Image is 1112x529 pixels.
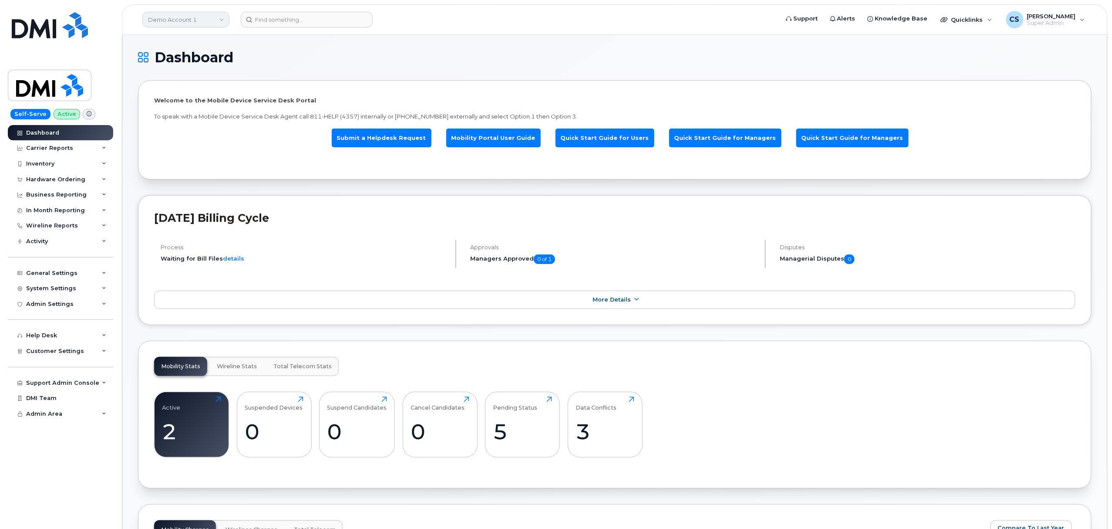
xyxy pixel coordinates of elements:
[470,244,758,251] h4: Approvals
[217,363,257,370] span: Wireline Stats
[493,397,552,452] a: Pending Status5
[411,397,465,411] div: Cancel Candidates
[446,129,541,147] a: Mobility Portal User Guide
[669,129,782,147] a: Quick Start Guide for Managers
[273,363,332,370] span: Total Telecom Stats
[162,397,181,411] div: Active
[327,397,387,452] a: Suspend Candidates0
[576,397,634,452] a: Data Conflicts3
[593,296,631,303] span: More Details
[493,419,552,444] div: 5
[162,397,221,452] a: Active2
[470,254,758,264] h5: Managers Approved
[162,419,221,444] div: 2
[411,419,469,444] div: 0
[161,244,448,251] h4: Process
[332,129,431,147] a: Submit a Helpdesk Request
[411,397,469,452] a: Cancel Candidates0
[245,419,303,444] div: 0
[534,254,555,264] span: 0 of 1
[154,112,1075,121] p: To speak with a Mobile Device Service Desk Agent call 811-HELP (4357) internally or [PHONE_NUMBER...
[327,397,387,411] div: Suspend Candidates
[576,419,634,444] div: 3
[154,96,1075,105] p: Welcome to the Mobile Device Service Desk Portal
[780,244,1075,251] h4: Disputes
[161,254,448,263] li: Waiting for Bill Files
[844,254,855,264] span: 0
[154,211,1075,224] h2: [DATE] Billing Cycle
[155,51,233,64] span: Dashboard
[796,129,909,147] a: Quick Start Guide for Managers
[223,255,244,262] a: details
[245,397,303,411] div: Suspended Devices
[576,397,617,411] div: Data Conflicts
[327,419,387,444] div: 0
[556,129,654,147] a: Quick Start Guide for Users
[780,254,1075,264] h5: Managerial Disputes
[493,397,538,411] div: Pending Status
[245,397,303,452] a: Suspended Devices0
